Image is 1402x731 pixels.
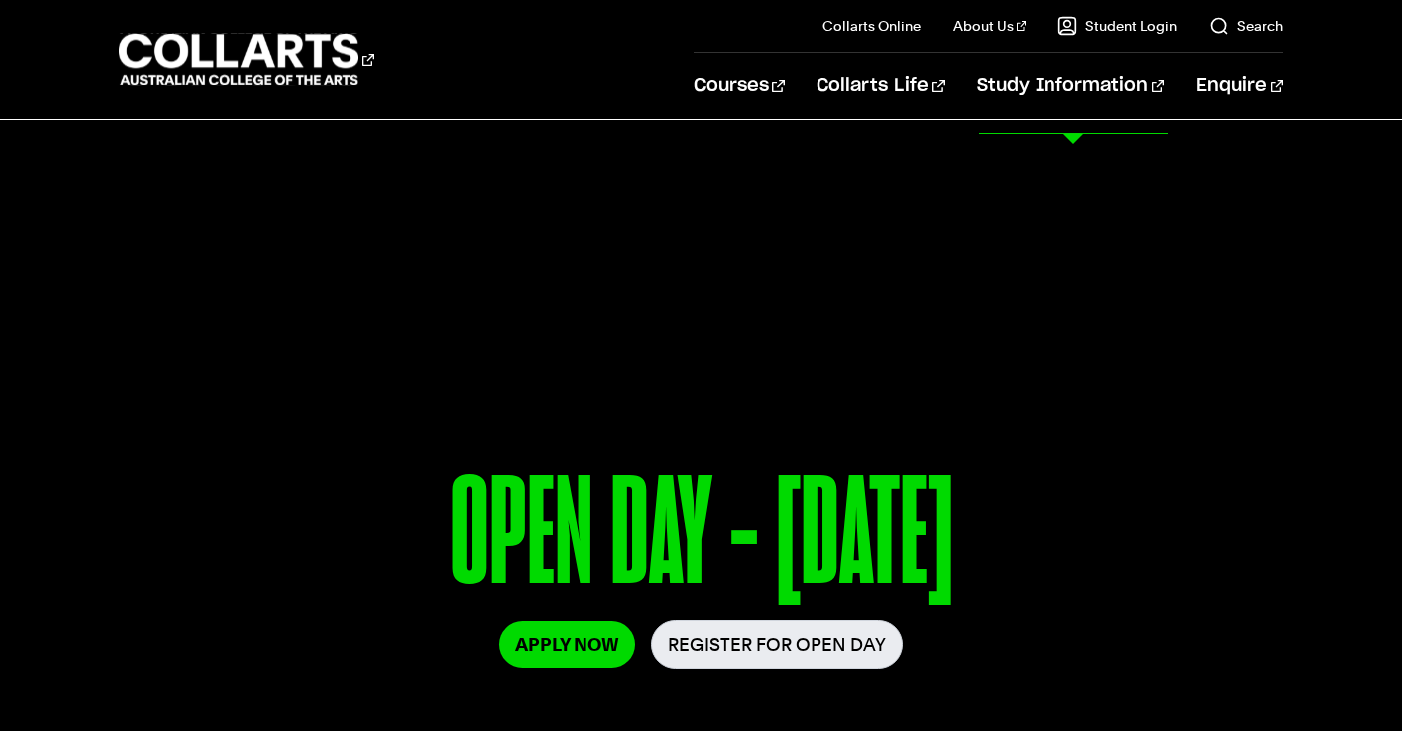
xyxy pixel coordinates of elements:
[651,620,903,669] a: Register for Open Day
[1196,53,1283,119] a: Enquire
[817,53,945,119] a: Collarts Life
[119,31,374,88] div: Go to homepage
[1209,16,1283,36] a: Search
[1057,16,1177,36] a: Student Login
[822,16,921,36] a: Collarts Online
[953,16,1027,36] a: About Us
[694,53,785,119] a: Courses
[977,53,1164,119] a: Study Information
[119,456,1284,620] p: OPEN DAY - [DATE]
[499,621,635,668] a: Apply Now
